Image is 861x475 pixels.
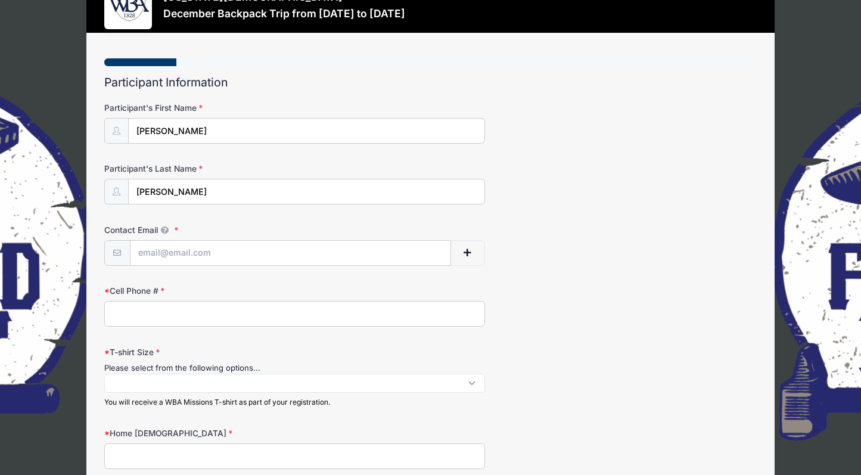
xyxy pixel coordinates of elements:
[130,240,451,266] input: email@email.com
[104,362,485,374] div: Please select from the following options...
[163,7,405,20] h3: December Backpack Trip from [DATE] to [DATE]
[104,224,322,236] label: Contact Email
[104,285,322,297] label: Cell Phone #
[104,346,322,358] label: T-shirt Size
[104,102,322,114] label: Participant's First Name
[128,179,485,204] input: Participant's Last Name
[104,76,757,89] h2: Participant Information
[111,380,117,391] textarea: Search
[104,397,485,408] div: You will receive a WBA Missions T-shirt as part of your registration.
[104,427,322,439] label: Home [DEMOGRAPHIC_DATA]
[128,118,485,144] input: Participant's First Name
[104,163,322,175] label: Participant's Last Name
